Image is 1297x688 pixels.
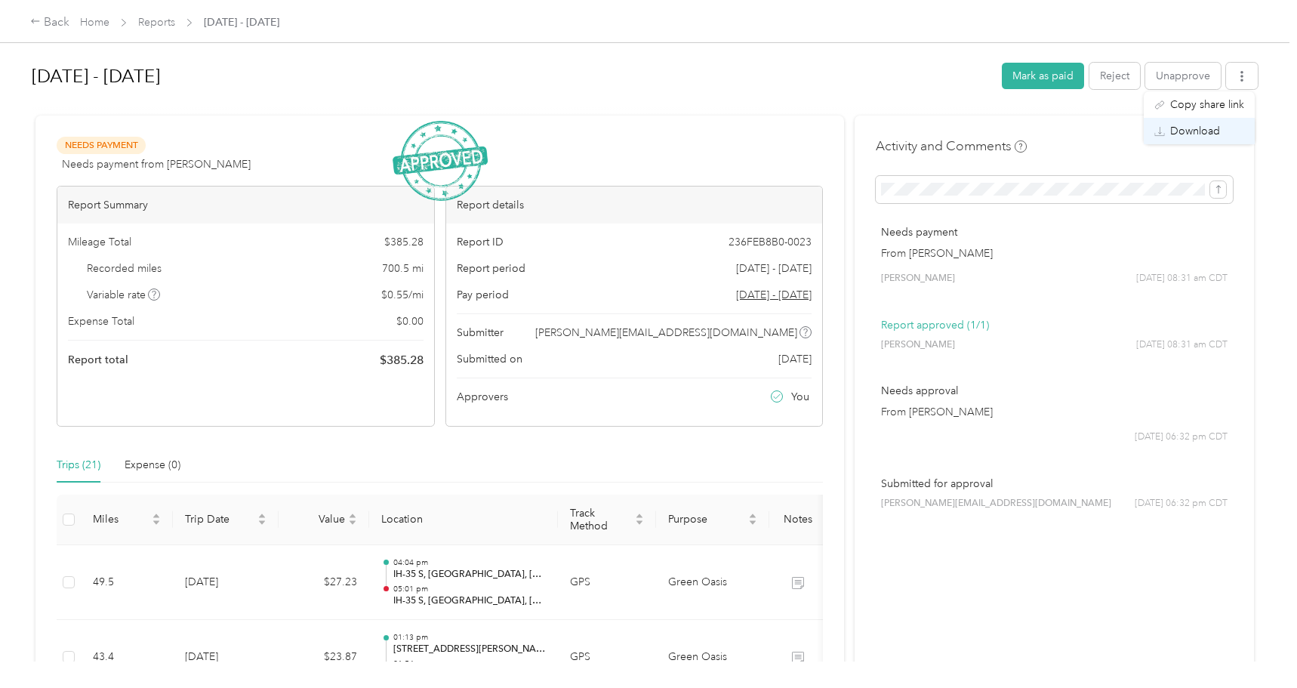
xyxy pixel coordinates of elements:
[393,121,488,202] img: ApprovedStamp
[736,287,812,303] span: Go to pay period
[396,313,424,329] span: $ 0.00
[748,518,757,527] span: caret-down
[204,14,279,30] span: [DATE] - [DATE]
[457,351,522,367] span: Submitted on
[769,495,826,545] th: Notes
[57,137,146,154] span: Needs Payment
[457,261,525,276] span: Report period
[778,351,812,367] span: [DATE]
[1089,63,1140,89] button: Reject
[668,513,745,526] span: Purpose
[881,404,1228,420] p: From [PERSON_NAME]
[173,495,279,545] th: Trip Date
[1145,63,1221,89] button: Unapprove
[457,234,504,250] span: Report ID
[30,14,69,32] div: Back
[736,261,812,276] span: [DATE] - [DATE]
[81,545,173,621] td: 49.5
[62,156,251,172] span: Needs payment from [PERSON_NAME]
[1136,272,1228,285] span: [DATE] 08:31 am CDT
[138,16,175,29] a: Reports
[81,495,173,545] th: Miles
[382,261,424,276] span: 700.5 mi
[791,389,809,405] span: You
[348,518,357,527] span: caret-down
[748,511,757,520] span: caret-up
[656,545,769,621] td: Green Oasis
[68,352,128,368] span: Report total
[881,317,1228,333] p: Report approved (1/1)
[570,507,632,532] span: Track Method
[558,545,656,621] td: GPS
[635,518,644,527] span: caret-down
[393,557,546,568] p: 04:04 pm
[93,513,149,526] span: Miles
[369,495,558,545] th: Location
[876,137,1027,156] h4: Activity and Comments
[384,234,424,250] span: $ 385.28
[68,234,131,250] span: Mileage Total
[881,245,1228,261] p: From [PERSON_NAME]
[881,224,1228,240] p: Needs payment
[257,518,266,527] span: caret-down
[279,495,369,545] th: Value
[393,643,546,656] p: [STREET_ADDRESS][PERSON_NAME]
[279,545,369,621] td: $27.23
[68,313,134,329] span: Expense Total
[257,511,266,520] span: caret-up
[881,476,1228,492] p: Submitted for approval
[457,325,504,341] span: Submitter
[393,632,546,643] p: 01:13 pm
[393,659,546,669] p: 01:54 pm
[152,518,161,527] span: caret-down
[87,287,161,303] span: Variable rate
[185,513,254,526] span: Trip Date
[57,457,100,474] div: Trips (21)
[881,338,955,352] span: [PERSON_NAME]
[381,287,424,303] span: $ 0.55 / mi
[1135,497,1228,511] span: [DATE] 06:32 pm CDT
[32,58,991,94] h1: Aug 18 - 31, 2025
[1136,338,1228,352] span: [DATE] 08:31 am CDT
[380,351,424,369] span: $ 385.28
[125,457,180,474] div: Expense (0)
[656,495,769,545] th: Purpose
[1170,123,1220,139] span: Download
[173,545,279,621] td: [DATE]
[1002,63,1084,89] button: Mark as paid
[291,513,345,526] span: Value
[393,568,546,582] p: IH-35 S, [GEOGRAPHIC_DATA], [GEOGRAPHIC_DATA]
[881,497,1111,511] span: [PERSON_NAME][EMAIL_ADDRESS][DOMAIN_NAME]
[729,234,812,250] span: 236FEB8B0-0023
[558,495,656,545] th: Track Method
[393,584,546,594] p: 05:01 pm
[152,511,161,520] span: caret-up
[57,187,434,224] div: Report Summary
[446,187,823,224] div: Report details
[457,287,509,303] span: Pay period
[1170,97,1244,113] span: Copy share link
[1135,430,1228,444] span: [DATE] 06:32 pm CDT
[348,511,357,520] span: caret-up
[635,511,644,520] span: caret-up
[80,16,109,29] a: Home
[535,325,797,341] span: [PERSON_NAME][EMAIL_ADDRESS][DOMAIN_NAME]
[1212,603,1297,688] iframe: Everlance-gr Chat Button Frame
[87,261,162,276] span: Recorded miles
[393,594,546,608] p: IH-35 S, [GEOGRAPHIC_DATA], [GEOGRAPHIC_DATA], [GEOGRAPHIC_DATA]
[457,389,508,405] span: Approvers
[881,272,955,285] span: [PERSON_NAME]
[881,383,1228,399] p: Needs approval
